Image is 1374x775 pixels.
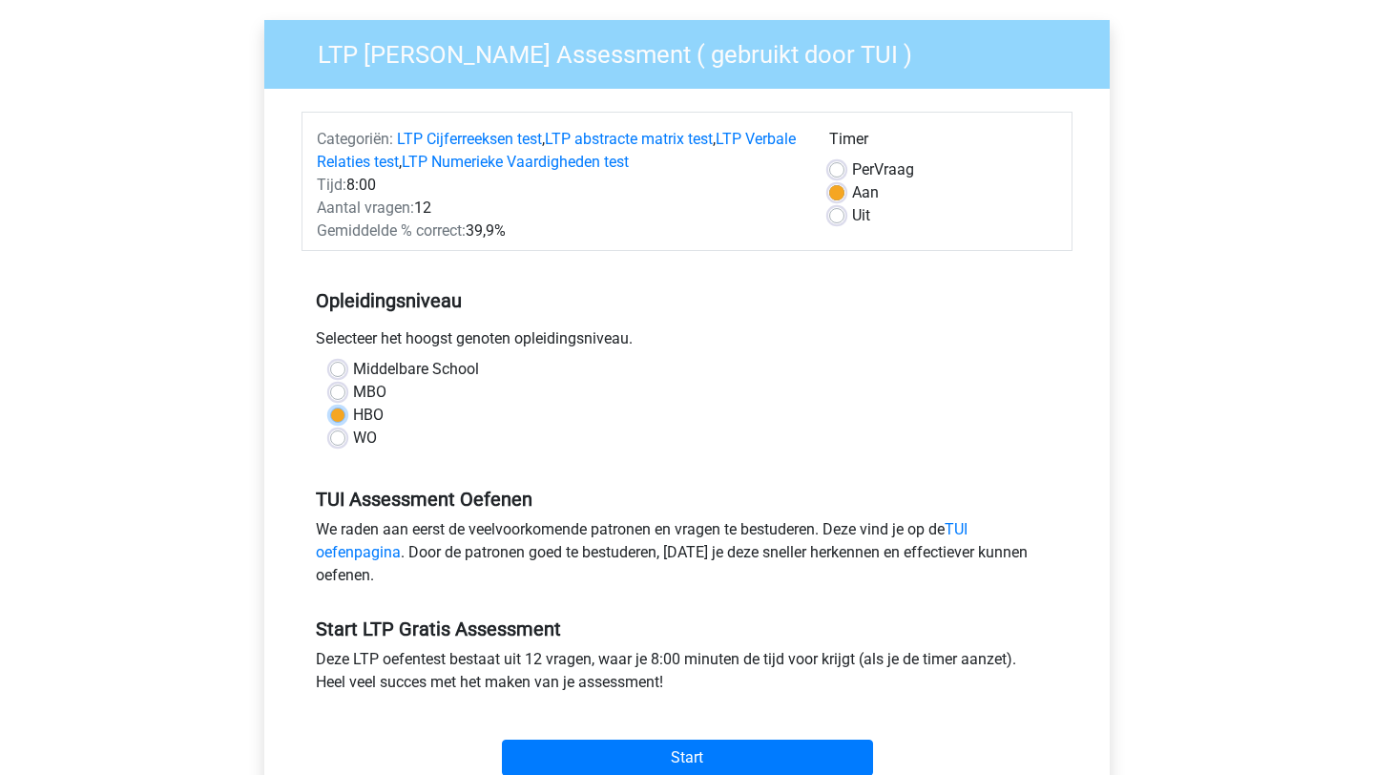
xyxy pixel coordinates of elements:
[302,174,815,197] div: 8:00
[317,199,414,217] span: Aantal vragen:
[316,282,1058,320] h5: Opleidingsniveau
[302,518,1072,595] div: We raden aan eerst de veelvoorkomende patronen en vragen te bestuderen. Deze vind je op de . Door...
[302,648,1072,702] div: Deze LTP oefentest bestaat uit 12 vragen, waar je 8:00 minuten de tijd voor krijgt (als je de tim...
[302,220,815,242] div: 39,9%
[316,488,1058,511] h5: TUI Assessment Oefenen
[317,221,466,240] span: Gemiddelde % correct:
[317,130,393,148] span: Categoriën:
[302,128,815,174] div: , , ,
[353,404,384,427] label: HBO
[353,427,377,450] label: WO
[302,327,1072,358] div: Selecteer het hoogst genoten opleidingsniveau.
[316,618,1058,640] h5: Start LTP Gratis Assessment
[397,130,542,148] a: LTP Cijferreeksen test
[829,128,1057,158] div: Timer
[295,32,1095,70] h3: LTP [PERSON_NAME] Assessment ( gebruikt door TUI )
[852,160,874,178] span: Per
[852,204,870,227] label: Uit
[402,153,629,171] a: LTP Numerieke Vaardigheden test
[353,381,386,404] label: MBO
[317,176,346,194] span: Tijd:
[353,358,479,381] label: Middelbare School
[302,197,815,220] div: 12
[852,181,879,204] label: Aan
[852,158,914,181] label: Vraag
[545,130,713,148] a: LTP abstracte matrix test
